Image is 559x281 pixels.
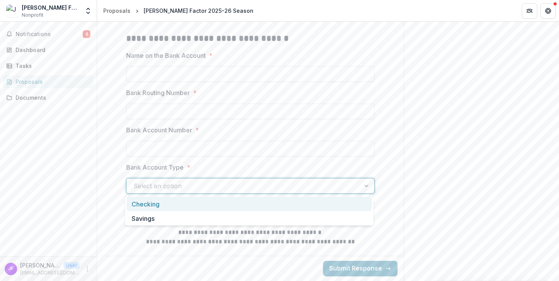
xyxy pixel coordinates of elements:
button: Open entity switcher [83,3,94,19]
a: Tasks [3,59,94,72]
a: Dashboard [3,43,94,56]
a: Proposals [3,75,94,88]
button: Get Help [540,3,556,19]
button: Submit Response [323,261,398,276]
div: [PERSON_NAME] Factor [22,3,80,12]
span: Notifications [16,31,83,38]
div: Jesse Factor [8,266,14,271]
div: Tasks [16,62,87,70]
button: Notifications4 [3,28,94,40]
button: More [83,264,92,274]
p: User [64,262,80,269]
button: Partners [522,3,537,19]
a: Documents [3,91,94,104]
div: Documents [16,94,87,102]
p: Bank Account Number [126,125,192,135]
div: Checking [127,197,372,211]
span: 4 [83,30,90,38]
div: Select options list [125,197,373,225]
div: Savings [127,211,372,225]
div: Dashboard [16,46,87,54]
p: Bank Account Type [126,163,184,172]
div: Proposals [16,78,87,86]
p: Name on the Bank Account [126,51,206,60]
span: Nonprofit [22,12,43,19]
div: [PERSON_NAME] Factor 2025-26 Season [144,7,253,15]
p: [PERSON_NAME] Factor [20,261,61,269]
nav: breadcrumb [100,5,257,16]
a: Proposals [100,5,134,16]
div: Proposals [103,7,130,15]
p: [EMAIL_ADDRESS][DOMAIN_NAME] [20,269,80,276]
p: Bank Routing Number [126,88,190,97]
img: Jesse Factor [6,5,19,17]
